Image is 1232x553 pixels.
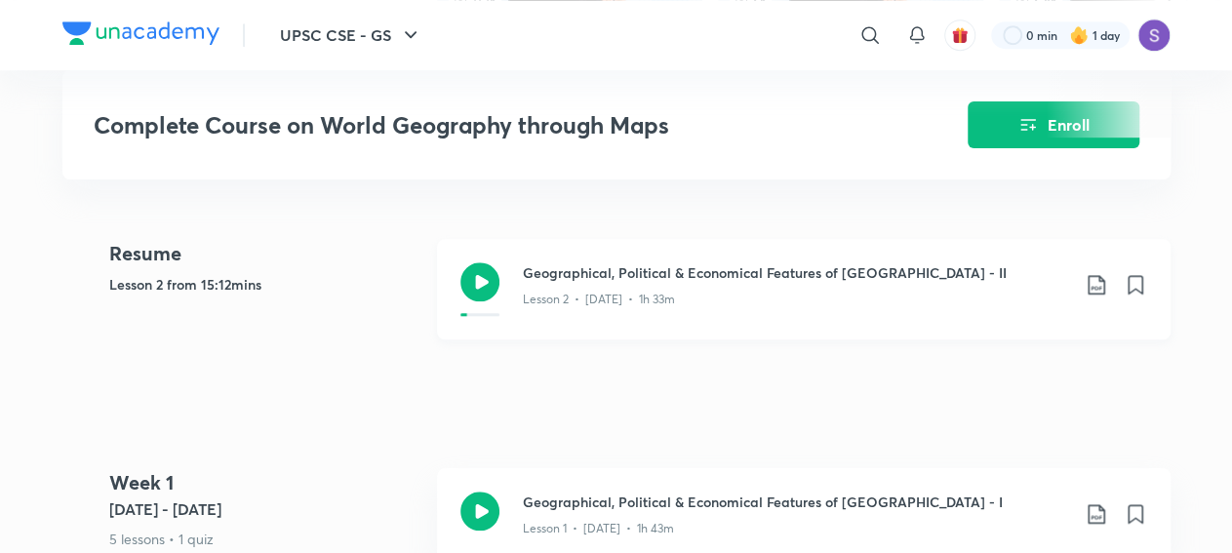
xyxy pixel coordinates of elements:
h4: Resume [109,239,421,268]
button: UPSC CSE - GS [268,16,434,55]
h3: Complete Course on World Geography through Maps [94,111,857,139]
img: avatar [951,26,969,44]
h3: Geographical, Political & Economical Features of [GEOGRAPHIC_DATA] - II [523,262,1069,283]
img: streak [1069,25,1089,45]
a: Geographical, Political & Economical Features of [GEOGRAPHIC_DATA] - IILesson 2 • [DATE] • 1h 33m [437,239,1171,363]
h3: Geographical, Political & Economical Features of [GEOGRAPHIC_DATA] - I [523,492,1069,512]
p: 5 lessons • 1 quiz [109,529,421,549]
button: Enroll [968,101,1139,148]
h5: Lesson 2 from 15:12mins [109,274,421,295]
p: Lesson 2 • [DATE] • 1h 33m [523,291,675,308]
button: avatar [944,20,975,51]
h4: Week 1 [109,468,421,497]
p: Lesson 1 • [DATE] • 1h 43m [523,520,674,537]
img: Company Logo [62,21,219,45]
img: Satnam Singh [1137,19,1171,52]
a: Company Logo [62,21,219,50]
h5: [DATE] - [DATE] [109,497,421,521]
